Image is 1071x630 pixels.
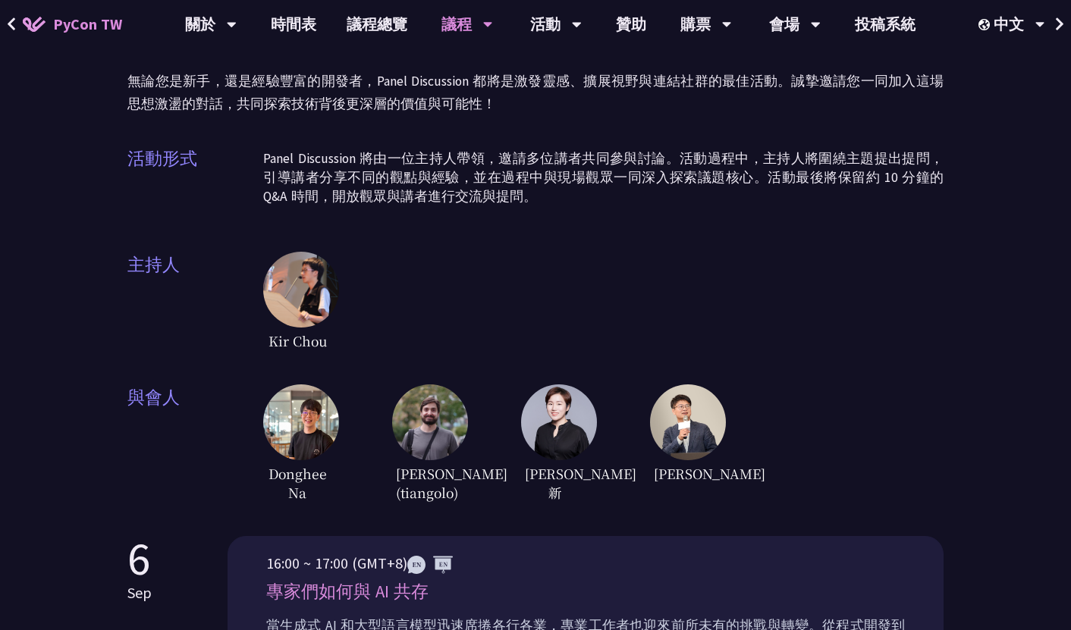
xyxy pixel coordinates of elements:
[127,384,263,506] span: 與會人
[266,578,905,605] p: 專家們如何與 AI 共存
[392,384,468,460] img: Sebasti%C3%A1nRam%C3%ADrez.1365658.jpeg
[978,19,994,30] img: Locale Icon
[392,460,460,506] span: [PERSON_NAME] (tiangolo)
[266,552,905,575] p: 16:00 ~ 17:00 (GMT+8)
[263,460,331,506] span: Donghee Na
[650,384,726,460] img: YCChen.e5e7a43.jpg
[263,252,339,328] img: Kir Chou
[263,149,944,206] p: Panel Discussion 將由一位主持人帶領，邀請多位講者共同參與討論。活動過程中，主持人將圍繞主題提出提問，引導講者分享不同的觀點與經驗，並在過程中與現場觀眾一同深入探索議題核心。活動...
[127,536,152,581] p: 6
[127,146,263,221] span: 活動形式
[263,384,339,460] img: DongheeNa.093fe47.jpeg
[263,328,331,354] span: Kir Chou
[407,556,453,574] img: ENEN.5a408d1.svg
[127,581,152,604] p: Sep
[53,13,122,36] span: PyCon TW
[521,460,589,506] span: [PERSON_NAME]新
[127,252,263,354] span: 主持人
[650,460,718,487] span: [PERSON_NAME]
[8,5,137,43] a: PyCon TW
[23,17,46,32] img: Home icon of PyCon TW 2025
[521,384,597,460] img: TicaLin.61491bf.png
